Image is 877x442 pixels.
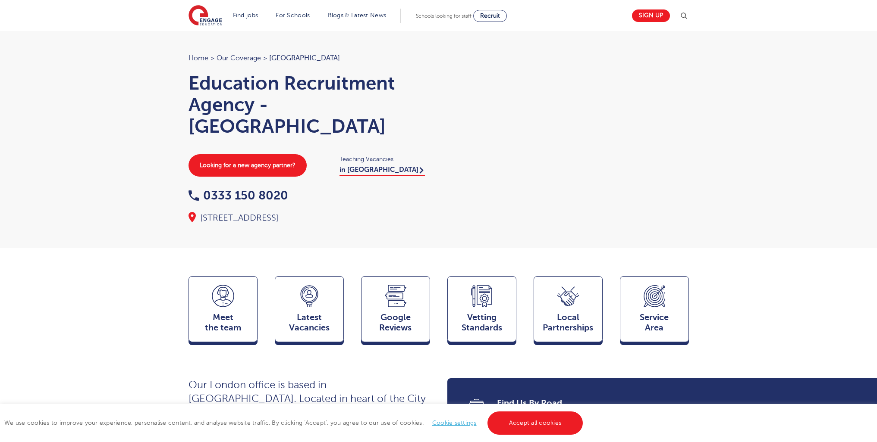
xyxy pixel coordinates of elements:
span: Schools looking for staff [416,13,472,19]
a: Meetthe team [189,276,258,346]
h1: Education Recruitment Agency - [GEOGRAPHIC_DATA] [189,72,430,137]
a: Home [189,54,208,62]
span: [GEOGRAPHIC_DATA] [269,54,340,62]
span: Teaching Vacancies [339,154,430,164]
img: Engage Education [189,5,222,27]
span: Latest Vacancies [280,312,339,333]
a: Sign up [632,9,670,22]
a: For Schools [276,12,310,19]
span: Vetting Standards [452,312,512,333]
a: Our coverage [217,54,261,62]
span: > [211,54,214,62]
a: Local Partnerships [534,276,603,346]
span: Service Area [625,312,684,333]
a: LatestVacancies [275,276,344,346]
span: We use cookies to improve your experience, personalise content, and analyse website traffic. By c... [4,420,585,426]
a: GoogleReviews [361,276,430,346]
a: ServiceArea [620,276,689,346]
a: VettingStandards [447,276,516,346]
span: Meet the team [193,312,253,333]
a: Find jobs [233,12,258,19]
a: Accept all cookies [487,411,583,435]
span: Google Reviews [366,312,425,333]
a: in [GEOGRAPHIC_DATA] [339,166,425,176]
a: Looking for a new agency partner? [189,154,307,177]
span: Find Us By Road [497,397,677,409]
div: [STREET_ADDRESS] [189,212,430,224]
a: 0333 150 8020 [189,189,288,202]
a: Recruit [473,10,507,22]
span: Recruit [480,12,500,19]
span: > [263,54,267,62]
span: Local Partnerships [538,312,598,333]
nav: breadcrumb [189,53,430,64]
a: Cookie settings [432,420,477,426]
a: Blogs & Latest News [328,12,387,19]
